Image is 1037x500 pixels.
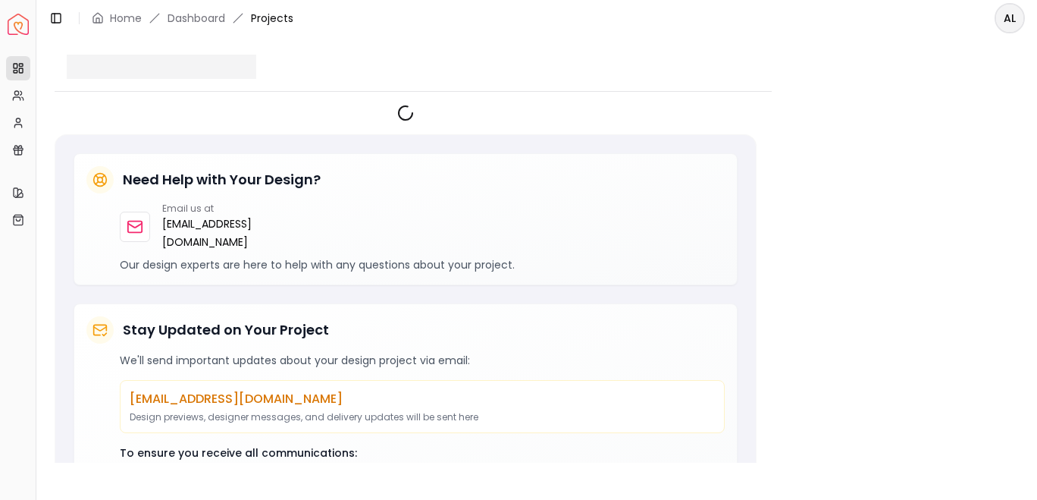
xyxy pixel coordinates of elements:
[995,3,1025,33] button: AL
[92,11,293,26] nav: breadcrumb
[162,215,253,251] a: [EMAIL_ADDRESS][DOMAIN_NAME]
[120,445,725,461] p: To ensure you receive all communications:
[162,203,253,215] p: Email us at
[168,11,225,26] a: Dashboard
[8,14,29,35] a: Spacejoy
[120,257,725,272] p: Our design experts are here to help with any questions about your project.
[130,411,715,423] p: Design previews, designer messages, and delivery updates will be sent here
[996,5,1023,32] span: AL
[123,169,321,190] h5: Need Help with Your Design?
[251,11,293,26] span: Projects
[123,319,329,341] h5: Stay Updated on Your Project
[110,11,142,26] a: Home
[120,353,725,368] p: We'll send important updates about your design project via email:
[130,390,715,408] p: [EMAIL_ADDRESS][DOMAIN_NAME]
[8,14,29,35] img: Spacejoy Logo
